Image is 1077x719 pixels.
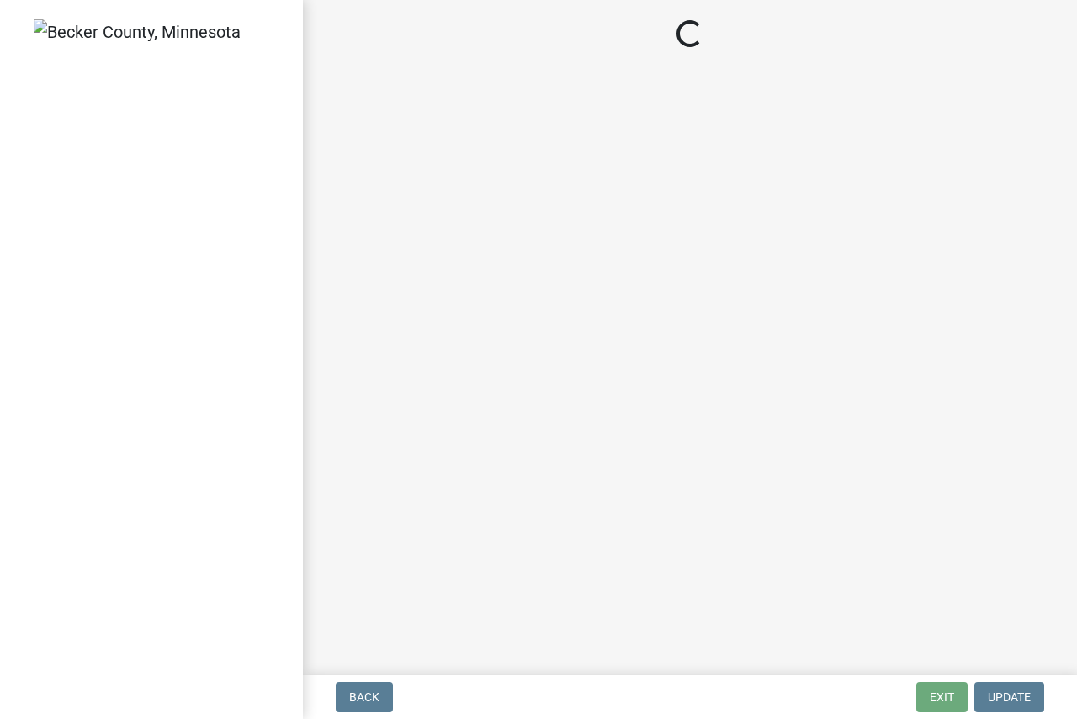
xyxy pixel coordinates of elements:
[988,690,1031,704] span: Update
[336,682,393,712] button: Back
[916,682,968,712] button: Exit
[34,19,241,45] img: Becker County, Minnesota
[349,690,379,704] span: Back
[974,682,1044,712] button: Update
